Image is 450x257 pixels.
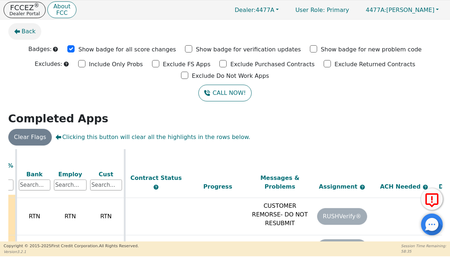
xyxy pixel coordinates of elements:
[380,183,423,190] span: ACH Needed
[421,188,443,210] button: Report Error to FCC
[35,60,62,68] p: Excludes:
[54,180,87,190] input: Search...
[227,4,286,16] button: Dealer:4477A
[4,2,46,18] button: FCCEZ®Dealer Portal
[251,202,309,228] p: CUSTOMER REMORSE- DO NOT RESUBMIT
[4,249,139,254] p: Version 3.2.1
[53,10,70,16] p: FCC
[22,27,36,36] span: Back
[4,243,139,249] p: Copyright © 2015- 2025 First Credit Corporation.
[53,4,70,9] p: About
[196,45,301,54] p: Show badge for verification updates
[47,1,76,18] button: AboutFCC
[366,7,386,13] span: 4477A:
[192,72,269,80] p: Exclude Do Not Work Apps
[189,182,247,191] div: Progress
[34,2,39,9] sup: ®
[9,4,40,11] p: FCCEZ
[88,198,125,235] td: RTN
[401,243,446,249] p: Session Time Remaining:
[78,45,176,54] p: Show badge for all score changes
[288,3,356,17] a: User Role: Primary
[295,7,325,13] span: User Role :
[54,170,87,178] div: Employ
[16,198,52,235] td: RTN
[8,23,42,40] button: Back
[9,11,40,16] p: Dealer Portal
[52,198,88,235] td: RTN
[19,180,51,190] input: Search...
[358,4,446,16] button: 4477A:[PERSON_NAME]
[288,3,356,17] p: Primary
[55,133,250,142] span: Clicking this button will clear all the highlights in the rows below.
[99,244,139,248] span: All Rights Reserved.
[401,249,446,254] p: 58:35
[335,60,415,69] p: Exclude Returned Contracts
[321,45,422,54] p: Show badge for new problem code
[130,174,182,181] span: Contract Status
[90,170,122,178] div: Cust
[366,7,434,13] span: [PERSON_NAME]
[28,45,52,54] p: Badges:
[19,170,51,178] div: Bank
[198,85,252,101] button: CALL NOW!
[89,60,143,69] p: Include Only Probs
[235,7,256,13] span: Dealer:
[235,7,274,13] span: 4477A
[8,112,109,125] strong: Completed Apps
[8,129,52,146] button: Clear Flags
[251,174,309,191] div: Messages & Problems
[230,60,315,69] p: Exclude Purchased Contracts
[163,60,211,69] p: Exclude FS Apps
[90,180,122,190] input: Search...
[319,183,359,190] span: Assignment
